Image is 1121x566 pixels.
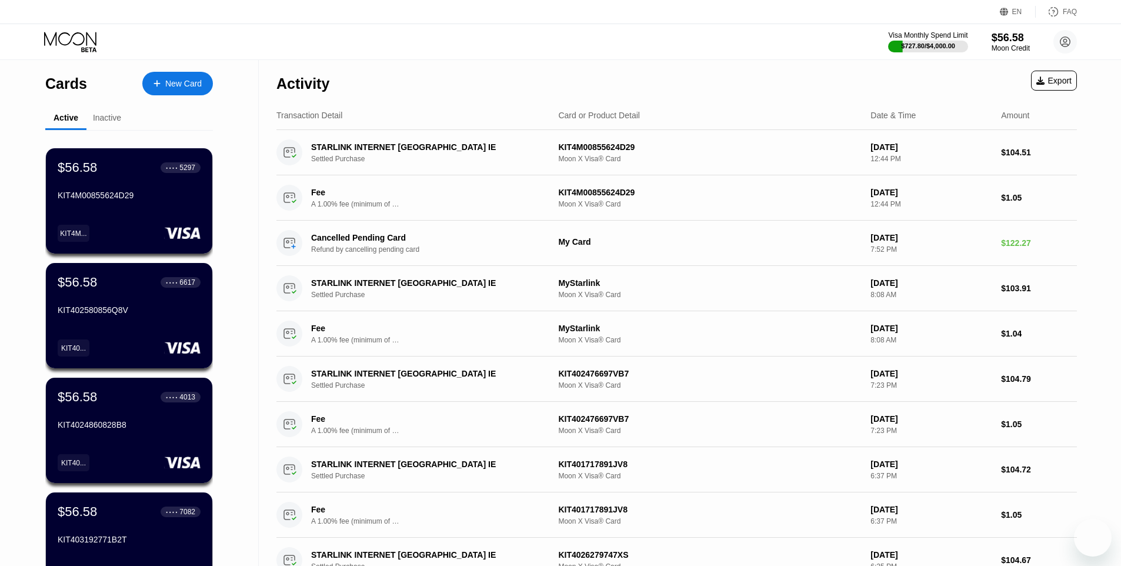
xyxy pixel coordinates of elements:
div: STARLINK INTERNET [GEOGRAPHIC_DATA] IE [311,142,539,152]
div: KIT40... [58,454,89,471]
div: 7:23 PM [870,381,992,389]
div: STARLINK INTERNET [GEOGRAPHIC_DATA] IESettled PurchaseMyStarlinkMoon X Visa® Card[DATE]8:08 AM$10... [276,266,1077,311]
div: [DATE] [870,188,992,197]
iframe: Кнопка запуска окна обмена сообщениями [1074,519,1112,557]
div: [DATE] [870,278,992,288]
div: A 1.00% fee (minimum of $1.00) is charged on all transactions [311,336,399,344]
div: [DATE] [870,369,992,378]
div: [DATE] [870,324,992,333]
div: 12:44 PM [870,200,992,208]
div: New Card [142,72,213,95]
div: $1.04 [1001,329,1077,338]
div: $1.05 [1001,510,1077,520]
div: KIT401717891JV8 [558,505,861,514]
div: 4013 [179,393,195,401]
div: 6:37 PM [870,517,992,525]
div: Cancelled Pending CardRefund by cancelling pending cardMy Card[DATE]7:52 PM$122.27 [276,221,1077,266]
div: FAQ [1063,8,1077,16]
div: Moon X Visa® Card [558,381,861,389]
div: Moon X Visa® Card [558,517,861,525]
div: KIT40... [58,339,89,357]
div: Transaction Detail [276,111,342,120]
div: STARLINK INTERNET [GEOGRAPHIC_DATA] IE [311,278,539,288]
div: FAQ [1036,6,1077,18]
div: Settled Purchase [311,472,556,480]
div: [DATE] [870,233,992,242]
div: [DATE] [870,505,992,514]
div: Moon X Visa® Card [558,427,861,435]
div: EN [1012,8,1022,16]
div: Fee [311,414,393,424]
div: $104.79 [1001,374,1077,384]
div: MyStarlink [558,324,861,333]
div: Moon X Visa® Card [558,336,861,344]
div: KIT4M... [58,225,89,242]
div: Inactive [93,113,121,122]
div: New Card [165,79,202,89]
div: FeeA 1.00% fee (minimum of $1.00) is charged on all transactionsKIT401717891JV8Moon X Visa® Card[... [276,492,1077,538]
div: EN [1000,6,1036,18]
div: KIT4024860828B8 [58,420,201,430]
div: $56.58 [58,504,97,520]
div: A 1.00% fee (minimum of $1.00) is charged on all transactions [311,427,399,435]
div: [DATE] [870,142,992,152]
div: STARLINK INTERNET [GEOGRAPHIC_DATA] IESettled PurchaseKIT401717891JV8Moon X Visa® Card[DATE]6:37 ... [276,447,1077,492]
div: Export [1031,71,1077,91]
div: $56.58Moon Credit [992,32,1030,52]
div: $56.58 [58,389,97,405]
div: Fee [311,188,393,197]
div: [DATE] [870,460,992,469]
div: FeeA 1.00% fee (minimum of $1.00) is charged on all transactionsMyStarlinkMoon X Visa® Card[DATE]... [276,311,1077,357]
div: $103.91 [1001,284,1077,293]
div: Active [54,113,78,122]
div: KIT402580856Q8V [58,305,201,315]
div: Visa Monthly Spend Limit [888,31,967,39]
div: Cards [45,75,87,92]
div: $56.58 [58,160,97,175]
div: STARLINK INTERNET [GEOGRAPHIC_DATA] IE [311,369,539,378]
div: MyStarlink [558,278,861,288]
div: KIT4026279747XS [558,550,861,560]
div: 8:08 AM [870,291,992,299]
div: 8:08 AM [870,336,992,344]
div: A 1.00% fee (minimum of $1.00) is charged on all transactions [311,517,399,525]
div: Fee [311,324,393,333]
div: STARLINK INTERNET [GEOGRAPHIC_DATA] IE [311,550,539,560]
div: KIT40... [61,459,86,467]
div: Card or Product Detail [558,111,640,120]
div: Export [1036,76,1072,85]
div: Settled Purchase [311,155,556,163]
div: ● ● ● ● [166,281,178,284]
div: $104.67 [1001,555,1077,565]
div: STARLINK INTERNET [GEOGRAPHIC_DATA] IE [311,460,539,469]
div: FeeA 1.00% fee (minimum of $1.00) is charged on all transactionsKIT402476697VB7Moon X Visa® Card[... [276,402,1077,447]
div: KIT4M00855624D29 [558,188,861,197]
div: [DATE] [870,414,992,424]
div: Settled Purchase [311,291,556,299]
div: $1.05 [1001,193,1077,202]
div: $56.58● ● ● ●5297KIT4M00855624D29KIT4M... [46,148,212,254]
div: KIT4M00855624D29 [58,191,201,200]
div: $104.72 [1001,465,1077,474]
div: ● ● ● ● [166,395,178,399]
div: My Card [558,237,861,247]
div: Moon X Visa® Card [558,472,861,480]
div: KIT402476697VB7 [558,369,861,378]
div: KIT40... [61,344,86,352]
div: Moon Credit [992,44,1030,52]
div: 6617 [179,278,195,287]
div: Moon X Visa® Card [558,155,861,163]
div: Amount [1001,111,1029,120]
div: Visa Monthly Spend Limit$727.80/$4,000.00 [888,31,967,52]
div: STARLINK INTERNET [GEOGRAPHIC_DATA] IESettled PurchaseKIT402476697VB7Moon X Visa® Card[DATE]7:23 ... [276,357,1077,402]
div: $56.58 [992,32,1030,44]
div: Date & Time [870,111,916,120]
div: ● ● ● ● [166,510,178,514]
div: Cancelled Pending Card [311,233,539,242]
div: $727.80 / $4,000.00 [901,42,955,49]
div: 7082 [179,508,195,516]
div: $104.51 [1001,148,1077,157]
div: 5297 [179,164,195,172]
div: $56.58● ● ● ●6617KIT402580856Q8VKIT40... [46,263,212,368]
